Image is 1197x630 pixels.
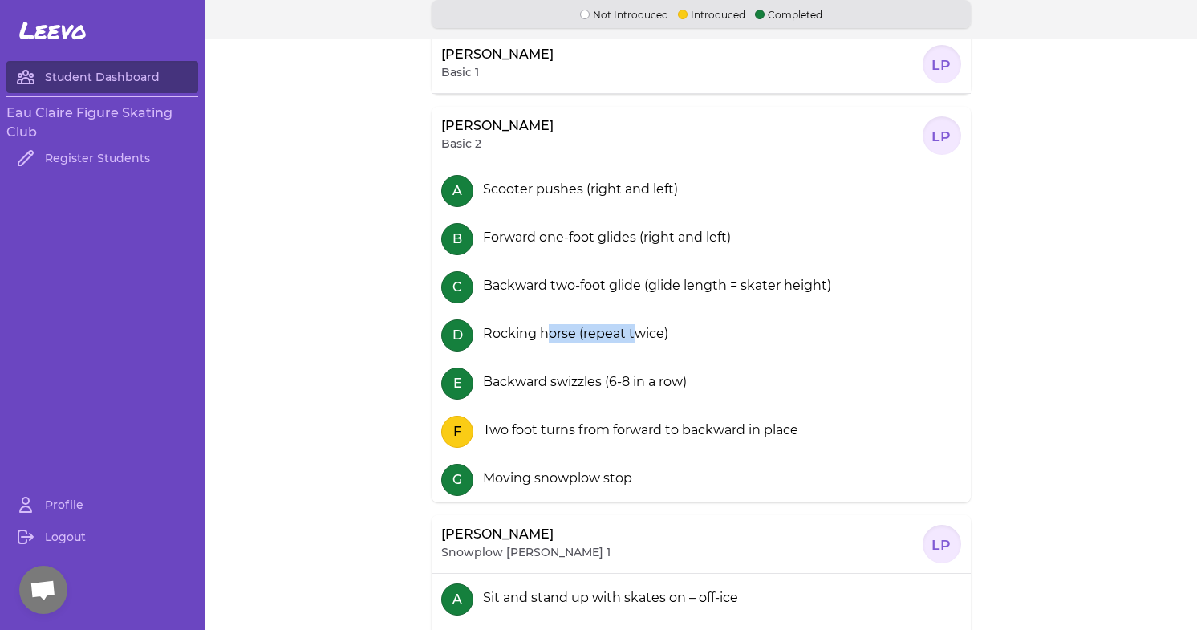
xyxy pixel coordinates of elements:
p: Basic 1 [441,64,479,80]
div: Rocking horse (repeat twice) [477,324,668,343]
button: D [441,319,473,352]
div: Moving snowplow stop [477,469,632,488]
button: A [441,175,473,207]
button: F [441,416,473,448]
a: Student Dashboard [6,61,198,93]
div: Scooter pushes (right and left) [477,180,678,199]
a: Logout [6,521,198,553]
p: [PERSON_NAME] [441,45,554,64]
div: Backward two-foot glide (glide length = skater height) [477,276,831,295]
div: Open chat [19,566,67,614]
p: Basic 2 [441,136,481,152]
div: Sit and stand up with skates on – off-ice [477,588,738,608]
p: Completed [755,6,822,22]
p: Snowplow [PERSON_NAME] 1 [441,544,611,560]
div: Two foot turns from forward to backward in place [477,421,798,440]
h3: Eau Claire Figure Skating Club [6,104,198,142]
p: [PERSON_NAME] [441,525,554,544]
button: B [441,223,473,255]
p: [PERSON_NAME] [441,116,554,136]
button: E [441,368,473,400]
a: Register Students [6,142,198,174]
div: Forward one-foot glides (right and left) [477,228,731,247]
button: G [441,464,473,496]
p: Introduced [678,6,745,22]
span: Leevo [19,16,87,45]
button: A [441,583,473,616]
a: Profile [6,489,198,521]
button: C [441,271,473,303]
p: Not Introduced [580,6,668,22]
div: Backward swizzles (6-8 in a row) [477,372,687,392]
